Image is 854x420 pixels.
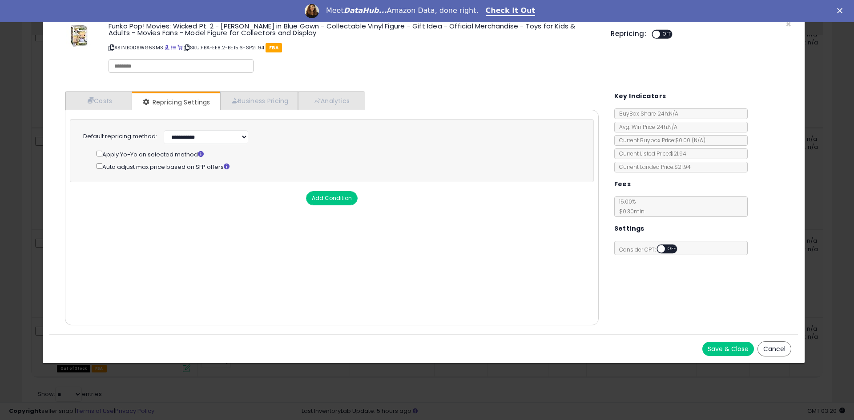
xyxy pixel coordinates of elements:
a: Analytics [298,92,364,110]
div: Meet Amazon Data, done right. [326,6,479,15]
span: BuyBox Share 24h: N/A [615,110,678,117]
span: $0.30 min [615,208,645,215]
div: Auto adjust max price based on SFP offers [97,161,579,172]
h5: Key Indicators [614,91,666,102]
i: DataHub... [344,6,387,15]
button: Add Condition [306,191,358,205]
h3: Funko Pop! Movies: Wicked Pt. 2 - [PERSON_NAME] in Blue Gown - Collectable Vinyl Figure - Gift Id... [109,23,597,36]
a: Repricing Settings [132,93,219,111]
span: Avg. Win Price 24h: N/A [615,123,677,131]
h5: Settings [614,223,645,234]
span: 15.00 % [615,198,645,215]
p: ASIN: B0DSWG6SMS | SKU: FBA-EE8.2-BE15.6-SP21.94 [109,40,597,55]
span: OFF [665,245,679,253]
h5: Fees [614,179,631,190]
span: Current Listed Price: $21.94 [615,150,686,157]
h5: Repricing: [611,30,646,37]
div: Apply Yo-Yo on selected method [97,149,579,159]
span: × [786,18,791,31]
a: Your listing only [177,44,182,51]
img: Profile image for Georgie [305,4,319,18]
img: 41rdovk+4IL._SL60_.jpg [66,23,93,49]
span: Current Buybox Price: [615,136,705,144]
a: Costs [65,92,132,110]
a: BuyBox page [165,44,169,51]
span: OFF [660,31,674,38]
button: Cancel [757,341,791,356]
button: Save & Close [702,342,754,356]
a: All offer listings [171,44,176,51]
div: Close [837,8,846,13]
span: Consider CPT: [615,246,689,253]
span: Current Landed Price: $21.94 [615,163,691,171]
label: Default repricing method: [83,132,157,141]
span: ( N/A ) [692,136,705,144]
a: Check It Out [486,6,536,16]
span: $0.00 [675,136,705,144]
span: FBA [266,43,282,52]
a: Business Pricing [220,92,298,110]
